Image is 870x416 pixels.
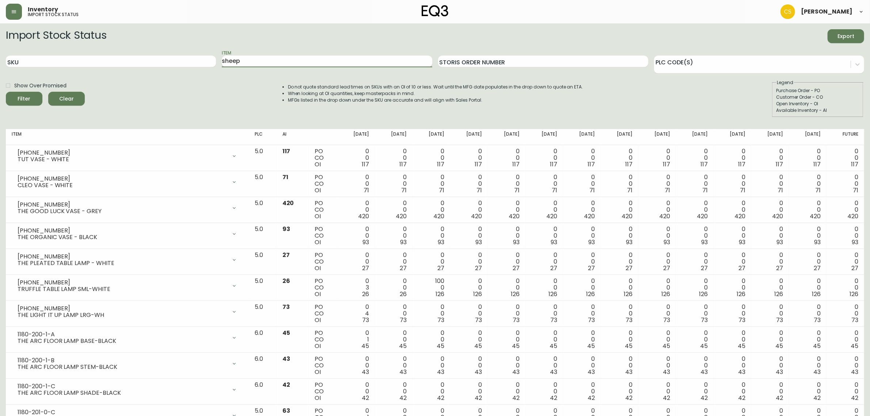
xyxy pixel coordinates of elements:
[776,160,783,169] span: 117
[531,278,557,298] div: 0 0
[569,174,595,194] div: 0 0
[719,252,745,272] div: 0 0
[757,174,783,194] div: 0 0
[550,264,557,272] span: 27
[514,186,520,194] span: 71
[418,304,444,324] div: 0 0
[776,316,783,324] span: 73
[315,290,321,298] span: OI
[282,277,290,285] span: 26
[282,147,290,155] span: 117
[362,316,369,324] span: 73
[665,186,670,194] span: 71
[833,32,858,41] span: Export
[638,129,676,145] th: [DATE]
[676,129,714,145] th: [DATE]
[456,252,482,272] div: 0 0
[400,316,407,324] span: 73
[494,252,520,272] div: 0 0
[739,238,745,246] span: 93
[734,212,745,220] span: 420
[701,264,708,272] span: 27
[249,301,277,327] td: 5.0
[15,22,121,31] div: Choose from black rubberwood, white rubberwood, solid ash, solid oak, or solid walnut.
[682,226,708,246] div: 0 0
[795,278,821,298] div: 0 0
[626,238,632,246] span: 93
[413,129,450,145] th: [DATE]
[682,252,708,272] div: 0 0
[381,278,407,298] div: 0 0
[776,107,859,114] div: Available Inventory - AI
[315,238,321,246] span: OI
[776,101,859,107] div: Open Inventory - OI
[531,252,557,272] div: 0 0
[494,200,520,220] div: 0 0
[607,200,632,220] div: 0 0
[12,252,243,268] div: [PHONE_NUMBER]THE PLEATED TABLE LAMP - WHITE
[719,278,745,298] div: 0 0
[813,160,821,169] span: 117
[375,129,413,145] th: [DATE]
[740,186,745,194] span: 71
[700,160,708,169] span: 117
[48,92,85,106] button: Clear
[607,304,632,324] div: 0 0
[400,238,407,246] span: 93
[315,174,331,194] div: PO CO
[418,278,444,298] div: 100 0
[18,390,227,396] div: THE ARC FLOOR LAMP SHADE-BLACK
[494,148,520,168] div: 0 0
[644,278,670,298] div: 0 0
[795,200,821,220] div: 0 0
[588,316,595,324] span: 73
[18,208,227,215] div: THE GOOD LUCK VASE - GREY
[249,129,277,145] th: PLC
[456,226,482,246] div: 0 0
[525,129,563,145] th: [DATE]
[282,303,290,311] span: 73
[622,212,632,220] span: 420
[14,82,67,90] span: Show Over Promised
[714,129,751,145] th: [DATE]
[15,18,121,22] div: 21w × 20d × 30h
[644,174,670,194] div: 0 0
[249,249,277,275] td: 5.0
[812,290,821,298] span: 126
[18,312,227,318] div: THE LIGHT IT UP LAMP LRG-WH
[814,238,821,246] span: 93
[396,212,407,220] span: 420
[847,212,858,220] span: 420
[362,160,369,169] span: 117
[12,304,243,320] div: [PHONE_NUMBER]THE LIGHT IT UP LAMP LRG-WH
[531,148,557,168] div: 0 0
[337,129,375,145] th: [DATE]
[738,264,745,272] span: 27
[682,200,708,220] div: 0 0
[531,174,557,194] div: 0 0
[364,186,369,194] span: 71
[644,148,670,168] div: 0 0
[795,174,821,194] div: 0 0
[795,252,821,272] div: 0 0
[795,304,821,324] div: 0 0
[362,290,369,298] span: 26
[832,252,858,272] div: 0 0
[851,316,858,324] span: 73
[701,238,708,246] span: 93
[832,278,858,298] div: 0 0
[851,160,858,169] span: 117
[12,382,243,398] div: 1180-200-1-CTHE ARC FLOOR LAMP SHADE-BLACK
[343,148,369,168] div: 0 0
[644,252,670,272] div: 0 0
[697,212,708,220] span: 420
[456,278,482,298] div: 0 0
[18,279,227,286] div: [PHONE_NUMBER]
[343,226,369,246] div: 0 0
[682,174,708,194] div: 0 0
[282,173,288,181] span: 71
[249,275,277,301] td: 5.0
[399,160,407,169] span: 117
[18,331,227,338] div: 1180-200-1-A
[343,174,369,194] div: 0 0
